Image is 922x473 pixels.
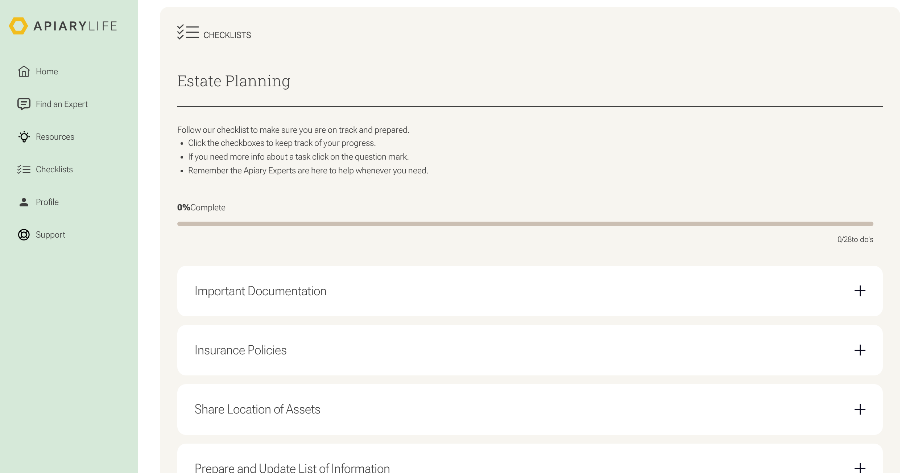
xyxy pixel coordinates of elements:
a: Home [9,56,129,87]
span: 0% [177,202,190,213]
span: 0 [838,235,842,244]
a: Resources [9,122,129,152]
div: Insurance Policies [195,342,287,358]
span: 28 [844,235,852,244]
div: Share Location of Assets [195,402,321,417]
a: Find an Expert [9,89,129,119]
p: Follow our checklist to make sure you are on track and prepared. [177,124,883,135]
div: Resources [34,130,77,143]
li: Remember the Apiary Experts are here to help whenever you need. [188,165,883,176]
div: Support [34,228,67,241]
div: Important Documentation [195,275,865,308]
div: Share Location of Assets [195,393,865,426]
li: If you need more info about a task click on the question mark. [188,151,883,162]
a: Support [9,219,129,250]
a: Checklists [9,154,129,185]
div: Profile [34,196,61,209]
div: Complete [177,202,873,213]
div: Insurance Policies [195,334,865,367]
li: Click the checkboxes to keep track of your progress. [188,137,883,148]
div: Important Documentation [195,283,327,299]
h2: Estate Planning [177,72,883,89]
div: Find an Expert [34,98,90,111]
div: / to do's [838,235,873,244]
div: Checklists [34,163,75,176]
div: Home [34,65,60,78]
div: Checklists [203,30,251,41]
a: Profile [9,187,129,217]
